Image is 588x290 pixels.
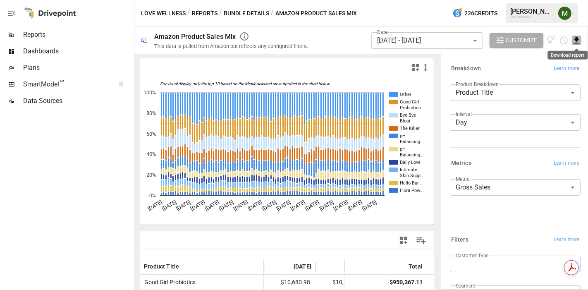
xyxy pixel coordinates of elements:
[154,43,308,49] div: This data is pulled from Amazon but reflects any configured filters.
[456,252,489,259] label: Customer Type
[400,113,416,118] text: Bye Bye
[371,32,483,49] div: [DATE] - [DATE]
[450,179,581,196] div: Gross Sales
[59,78,65,89] span: ™
[510,15,553,19] div: Love Wellness
[140,76,428,225] svg: A chart.
[547,51,588,60] div: Download report
[553,2,576,25] button: Meredith Lacasse
[333,261,344,272] button: Sort
[146,110,156,116] text: 80%
[451,159,471,168] h6: Metrics
[554,236,579,244] span: Learn more
[456,175,469,182] label: Metric
[377,29,387,36] label: Date
[510,7,553,15] div: [PERSON_NAME]
[400,180,421,186] text: Hello Bur…
[400,99,419,105] text: Good Girl
[23,30,132,40] span: Reports
[400,152,423,158] text: Balancing…
[304,199,320,212] text: [DATE]
[456,282,475,289] label: Segment
[146,172,156,178] text: 20%
[456,81,499,88] label: Product Breakdown
[361,199,378,212] text: [DATE]
[218,199,235,212] text: [DATE]
[332,199,349,212] text: [DATE]
[400,92,411,97] text: Other
[451,235,468,244] h6: Filters
[558,7,571,20] img: Meredith Lacasse
[456,110,472,117] label: Interval
[320,275,363,290] span: $10,725.96
[464,8,497,19] span: 226 Credits
[147,199,163,212] text: [DATE]
[400,188,423,193] text: Flora Pow…
[23,96,132,106] span: Data Sources
[271,8,274,19] div: /
[23,63,132,73] span: Plans
[450,114,581,131] div: Day
[506,35,538,46] span: Customize
[149,192,156,199] text: 0%
[390,275,423,290] div: $950,367.11
[23,46,132,56] span: Dashboards
[450,84,581,101] div: Product Title
[275,199,292,212] text: [DATE]
[141,275,196,290] span: Good Girl Probiotics
[400,105,421,110] text: Probiotics
[224,8,269,19] button: Bundle Details
[160,82,330,87] text: For visual display, only the top 10 based on the Metric selected are outputted in the chart below.
[554,65,579,73] span: Learn more
[400,160,421,165] text: Daily Love
[451,64,481,73] h6: Breakdown
[146,151,156,157] text: 40%
[141,8,186,19] button: Love Wellness
[144,262,179,271] span: Product Title
[180,261,191,272] button: Sort
[547,33,556,48] button: View documentation
[400,118,411,124] text: Bloat
[146,131,156,137] text: 60%
[281,261,293,272] button: Sort
[261,199,277,212] text: [DATE]
[400,146,406,152] text: pH
[554,159,579,168] span: Learn more
[400,126,420,131] text: The Killer
[141,36,148,44] div: 🛍
[572,36,581,45] button: Download report
[409,263,423,270] div: Total
[232,199,249,212] text: [DATE]
[400,173,423,178] text: Skin Supp…
[187,8,190,19] div: /
[559,36,569,45] button: Schedule report
[189,199,206,212] text: [DATE]
[294,262,311,271] span: [DATE]
[154,33,236,41] div: Amazon Product Sales Mix
[449,6,501,21] button: 226Credits
[490,33,543,48] button: Customize
[161,199,177,212] text: [DATE]
[318,199,335,212] text: [DATE]
[400,133,406,139] text: pH
[347,199,363,212] text: [DATE]
[412,231,430,250] button: Manage Columns
[247,199,263,212] text: [DATE]
[23,79,109,89] span: SmartModel
[268,275,311,290] span: $10,680.98
[400,167,417,173] text: Intimate
[143,89,156,96] text: 100%
[192,8,218,19] button: Reports
[204,199,220,212] text: [DATE]
[290,199,306,212] text: [DATE]
[219,8,222,19] div: /
[400,139,423,144] text: Balancing…
[175,199,192,212] text: [DATE]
